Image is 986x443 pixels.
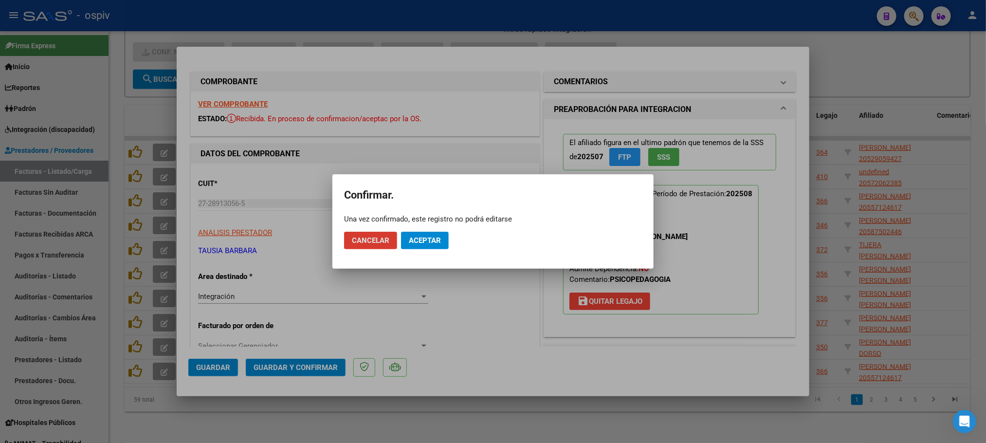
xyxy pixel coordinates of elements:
h2: Confirmar. [344,186,642,204]
div: Una vez confirmado, este registro no podrá editarse [344,214,642,224]
iframe: Intercom live chat [953,410,976,433]
span: Cancelar [352,236,389,245]
button: Aceptar [401,232,449,249]
button: Cancelar [344,232,397,249]
span: Aceptar [409,236,441,245]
